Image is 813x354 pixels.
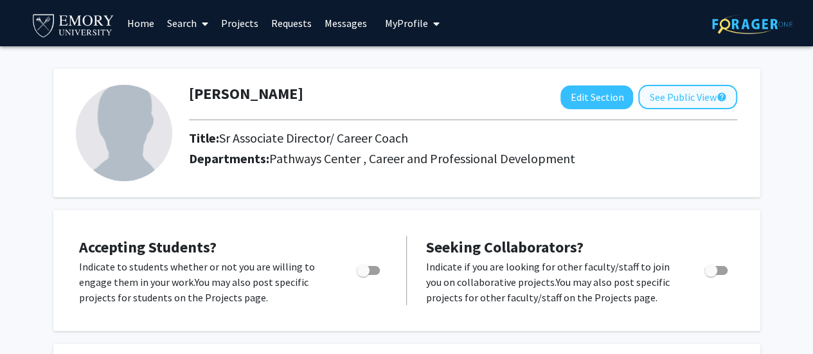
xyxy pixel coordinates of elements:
[10,296,55,344] iframe: Chat
[189,130,408,146] h2: Title:
[385,17,428,30] span: My Profile
[31,10,116,39] img: Emory University Logo
[219,130,408,146] span: Sr Associate Director/ Career Coach
[215,1,265,46] a: Projects
[161,1,215,46] a: Search
[189,85,303,103] h1: [PERSON_NAME]
[426,259,680,305] p: Indicate if you are looking for other faculty/staff to join you on collaborative projects. You ma...
[560,85,633,109] button: Edit Section
[76,85,172,181] img: Profile Picture
[352,259,387,278] div: Toggle
[712,14,792,34] img: ForagerOne Logo
[699,259,735,278] div: Toggle
[638,85,737,109] button: See Public View
[179,151,747,166] h2: Departments:
[79,259,332,305] p: Indicate to students whether or not you are willing to engage them in your work. You may also pos...
[265,1,318,46] a: Requests
[79,237,217,257] span: Accepting Students?
[426,237,584,257] span: Seeking Collaborators?
[121,1,161,46] a: Home
[269,150,575,166] span: Pathways Center , Career and Professional Development
[716,89,726,105] mat-icon: help
[318,1,373,46] a: Messages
